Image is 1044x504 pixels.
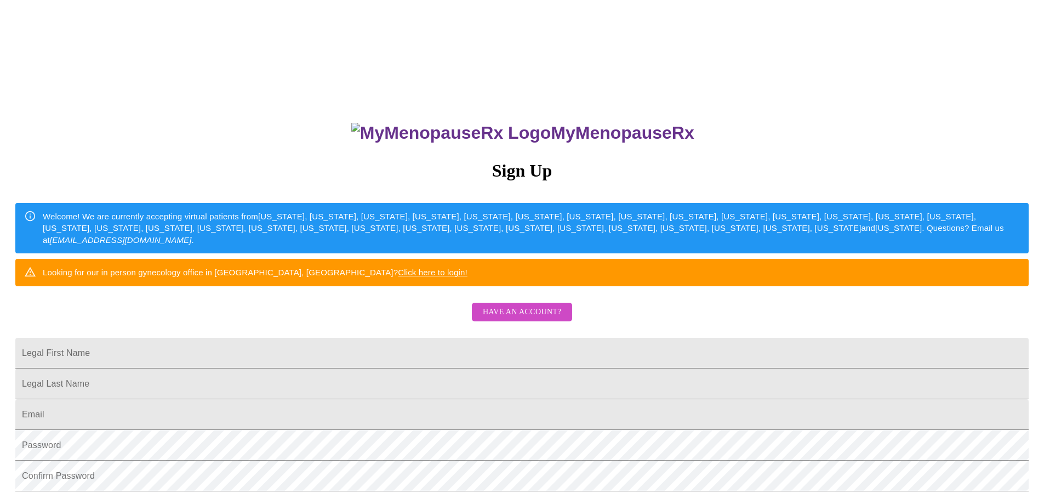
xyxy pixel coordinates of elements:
em: [EMAIL_ADDRESS][DOMAIN_NAME] [50,235,192,245]
h3: Sign Up [15,161,1029,181]
div: Welcome! We are currently accepting virtual patients from [US_STATE], [US_STATE], [US_STATE], [US... [43,206,1020,250]
h3: MyMenopauseRx [17,123,1029,143]
span: Have an account? [483,305,561,319]
img: MyMenopauseRx Logo [351,123,551,143]
a: Click here to login! [398,268,467,277]
div: Looking for our in person gynecology office in [GEOGRAPHIC_DATA], [GEOGRAPHIC_DATA]? [43,262,467,282]
button: Have an account? [472,303,572,322]
a: Have an account? [469,314,575,324]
